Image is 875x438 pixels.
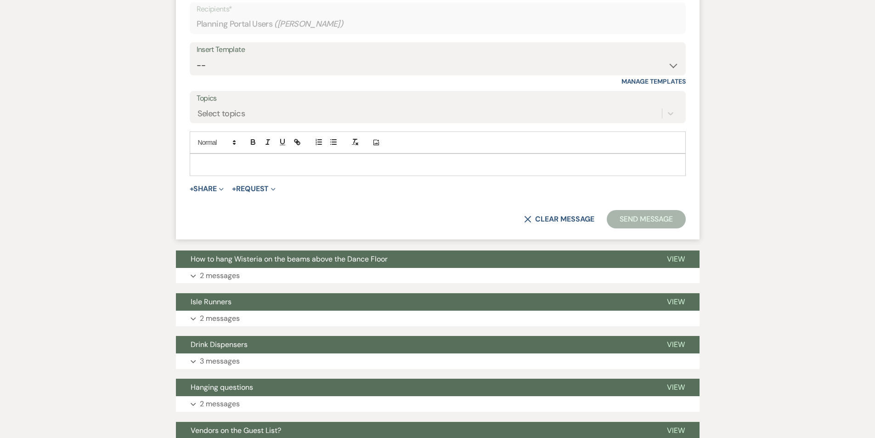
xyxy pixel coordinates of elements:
span: Drink Dispensers [191,340,248,349]
span: View [667,382,685,392]
span: Hanging questions [191,382,253,392]
button: Hanging questions [176,379,652,396]
span: View [667,426,685,435]
span: View [667,297,685,307]
button: 3 messages [176,353,700,369]
button: 2 messages [176,268,700,284]
p: 2 messages [200,270,240,282]
button: Isle Runners [176,293,652,311]
button: 2 messages [176,396,700,412]
p: 3 messages [200,355,240,367]
span: Isle Runners [191,297,231,307]
span: ( [PERSON_NAME] ) [274,18,343,30]
button: Send Message [607,210,685,228]
button: View [652,250,700,268]
p: Recipients* [197,3,679,15]
div: Select topics [198,108,245,120]
span: + [232,185,236,193]
div: Planning Portal Users [197,15,679,33]
button: Request [232,185,276,193]
p: 2 messages [200,398,240,410]
span: View [667,254,685,264]
button: View [652,336,700,353]
button: How to hang Wisteria on the beams above the Dance Floor [176,250,652,268]
a: Manage Templates [621,77,686,85]
button: View [652,379,700,396]
label: Topics [197,92,679,105]
span: View [667,340,685,349]
span: + [190,185,194,193]
span: Vendors on the Guest List? [191,426,281,435]
button: 2 messages [176,311,700,326]
span: How to hang Wisteria on the beams above the Dance Floor [191,254,388,264]
button: Drink Dispensers [176,336,652,353]
button: Share [190,185,224,193]
div: Insert Template [197,43,679,57]
p: 2 messages [200,313,240,324]
button: Clear message [524,216,594,223]
button: View [652,293,700,311]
